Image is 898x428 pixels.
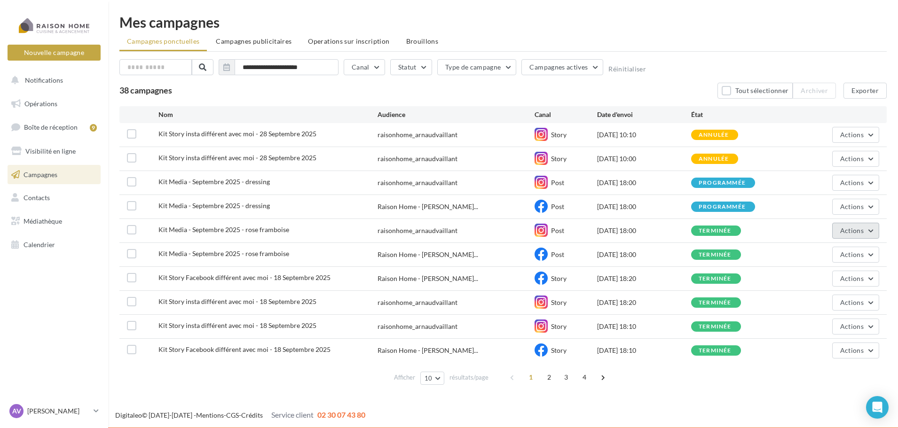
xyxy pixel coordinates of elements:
span: Actions [840,298,864,306]
div: Canal [535,110,597,119]
span: Actions [840,202,864,210]
span: 4 [577,370,592,385]
button: Actions [832,151,879,167]
div: terminée [699,348,732,354]
div: raisonhome_arnaudvaillant [378,178,457,187]
button: Actions [832,271,879,287]
span: Boîte de réception [24,123,78,131]
button: Actions [832,247,879,263]
button: Exporter [843,83,887,99]
span: Raison Home - [PERSON_NAME]... [378,202,478,211]
button: Réinitialiser [608,65,646,73]
div: 9 [90,124,97,132]
span: Post [551,179,564,187]
div: programmée [699,204,746,210]
a: Opérations [6,94,102,114]
span: 2 [542,370,557,385]
span: Story [551,131,567,139]
div: [DATE] 18:10 [597,346,691,355]
span: Kit Media - Septembre 2025 - rose framboise [158,226,289,233]
span: Opérations [24,100,57,108]
div: terminée [699,228,732,234]
span: Kit Story Facebook différent avec moi - 18 Septembre 2025 [158,345,331,353]
span: Kit Story insta différent avec moi - 28 Septembre 2025 [158,154,316,162]
span: Campagnes [24,170,57,178]
span: Raison Home - [PERSON_NAME]... [378,250,478,259]
span: Calendrier [24,241,55,249]
span: résultats/page [449,373,488,382]
span: Actions [840,226,864,234]
a: Digitaleo [115,411,142,419]
button: Nouvelle campagne [8,45,101,61]
button: Type de campagne [437,59,517,75]
div: [DATE] 18:00 [597,250,691,259]
span: 38 campagnes [119,85,172,95]
a: CGS [226,411,239,419]
span: 10 [425,374,433,382]
span: Afficher [394,373,415,382]
button: 10 [420,372,444,385]
div: Nom [158,110,378,119]
button: Actions [832,223,879,239]
a: Mentions [196,411,224,419]
button: Canal [344,59,385,75]
div: raisonhome_arnaudvaillant [378,298,457,307]
span: Campagnes actives [529,63,588,71]
span: 02 30 07 43 80 [317,410,365,419]
span: Actions [840,179,864,187]
button: Actions [832,319,879,335]
div: [DATE] 18:00 [597,226,691,235]
button: Campagnes actives [521,59,603,75]
button: Notifications [6,70,99,90]
span: Kit Media - Septembre 2025 - dressing [158,178,270,186]
span: Campagnes publicitaires [216,37,291,45]
span: Visibilité en ligne [25,147,76,155]
div: raisonhome_arnaudvaillant [378,154,457,163]
div: [DATE] 10:00 [597,154,691,163]
a: AV [PERSON_NAME] [8,402,101,420]
span: Actions [840,250,864,258]
span: Service client [271,410,314,419]
span: Médiathèque [24,217,62,225]
div: annulée [699,156,729,162]
p: [PERSON_NAME] [27,406,90,416]
button: Actions [832,175,879,191]
span: Actions [840,155,864,163]
span: 3 [559,370,574,385]
span: Kit Story insta différent avec moi - 18 Septembre 2025 [158,297,316,305]
div: raisonhome_arnaudvaillant [378,226,457,235]
span: Story [551,155,567,163]
span: Actions [840,131,864,139]
div: État [691,110,785,119]
div: raisonhome_arnaudvaillant [378,322,457,331]
span: Kit Story Facebook différent avec moi - 18 Septembre 2025 [158,273,331,281]
div: terminée [699,276,732,282]
div: annulée [699,132,729,138]
button: Statut [390,59,432,75]
span: Notifications [25,76,63,84]
span: Post [551,226,564,234]
span: Post [551,250,564,258]
div: terminée [699,300,732,306]
button: Archiver [793,83,836,99]
span: Brouillons [406,37,439,45]
span: Story [551,346,567,354]
button: Actions [832,342,879,358]
span: Raison Home - [PERSON_NAME]... [378,274,478,283]
span: Actions [840,274,864,282]
span: Story [551,298,567,306]
span: Raison Home - [PERSON_NAME]... [378,346,478,355]
div: [DATE] 18:20 [597,274,691,283]
span: Story [551,322,567,330]
div: Date d'envoi [597,110,691,119]
button: Actions [832,199,879,215]
span: Story [551,274,567,282]
button: Actions [832,127,879,143]
div: [DATE] 18:00 [597,178,691,187]
a: Contacts [6,188,102,208]
a: Médiathèque [6,211,102,231]
span: 1 [523,370,538,385]
a: Boîte de réception9 [6,117,102,137]
span: Post [551,202,564,210]
span: AV [12,406,21,416]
